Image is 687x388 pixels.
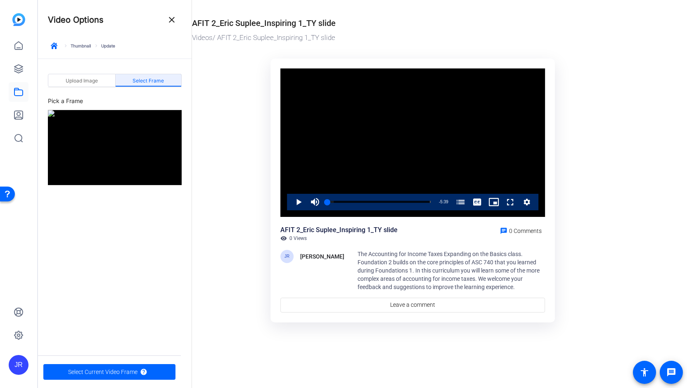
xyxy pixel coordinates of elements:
button: Chapters [452,194,469,210]
span: 0 Comments [509,228,542,234]
button: Picture-in-Picture [486,194,502,210]
img: blue-gradient.svg [12,13,25,26]
mat-icon: message [666,367,676,377]
div: JR [280,250,294,263]
button: Fullscreen [502,194,519,210]
mat-icon: close [167,15,177,25]
mat-icon: Slug Information icon [140,368,147,376]
span: Leave a comment [390,301,435,309]
a: 0 Comments [497,225,545,235]
span: The Accounting for Income Taxes Expanding on the Basics class. Foundation 2 builds on the core pr... [358,251,540,290]
span: Select Frame [133,78,164,83]
div: JR [9,355,28,375]
button: Captions [469,194,486,210]
div: AFIT 2_Eric Suplee_Inspiring 1_TY slide [280,225,398,235]
mat-icon: visibility [280,235,287,242]
span: 5:39 [440,200,448,204]
a: Videos [192,33,213,42]
mat-icon: keyboard_arrow_right [63,43,69,49]
span: Select Current Video Frame [68,364,137,380]
a: Thumbnail [63,43,91,49]
img: Current Thumbnail [48,110,182,185]
span: 0 Views [289,235,307,242]
div: AFIT 2_Eric Suplee_Inspiring 1_TY slide [192,17,336,29]
span: Upload Image [66,78,98,83]
a: Leave a comment [280,298,545,313]
button: Play [290,194,307,210]
span: - [439,200,440,204]
div: Pick a Frame [48,96,182,110]
button: Mute [307,194,323,210]
mat-icon: accessibility [640,367,649,377]
div: Progress Bar [327,201,431,203]
div: / AFIT 2_Eric Suplee_Inspiring 1_TY slide [192,33,629,43]
h4: Video Options [48,15,104,25]
button: Slug Information iconSelect Current Video Frame [43,364,175,380]
div: Video Player [280,68,545,217]
mat-icon: chat [500,227,507,235]
div: [PERSON_NAME] [300,252,344,261]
